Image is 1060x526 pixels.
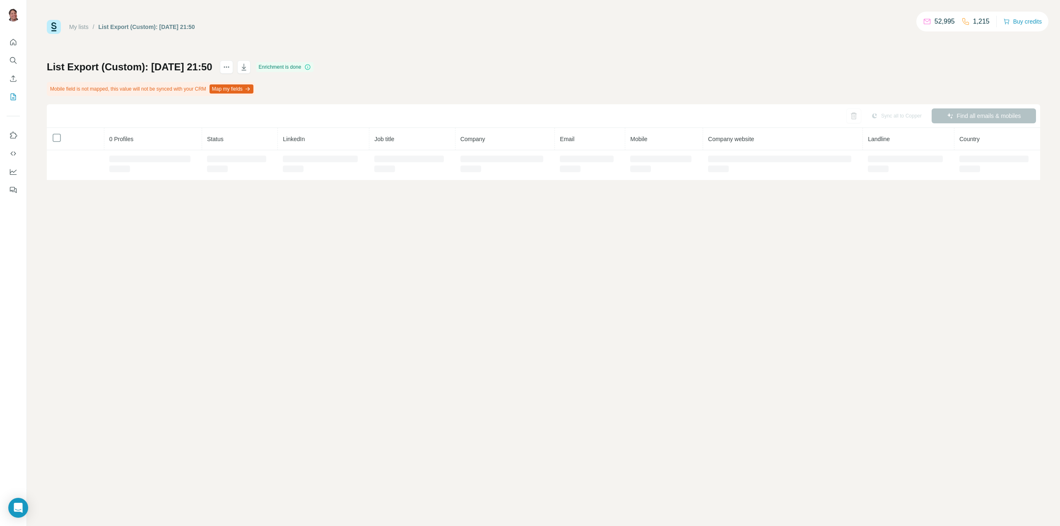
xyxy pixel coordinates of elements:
[973,17,990,26] p: 1,215
[47,60,212,74] h1: List Export (Custom): [DATE] 21:50
[708,136,754,142] span: Company website
[93,23,94,31] li: /
[374,136,394,142] span: Job title
[959,136,980,142] span: Country
[935,17,955,26] p: 52,995
[7,53,20,68] button: Search
[109,136,133,142] span: 0 Profiles
[283,136,305,142] span: LinkedIn
[460,136,485,142] span: Company
[7,146,20,161] button: Use Surfe API
[210,84,253,94] button: Map my fields
[1003,16,1042,27] button: Buy credits
[868,136,890,142] span: Landline
[256,62,314,72] div: Enrichment is done
[7,128,20,143] button: Use Surfe on LinkedIn
[560,136,574,142] span: Email
[207,136,224,142] span: Status
[7,71,20,86] button: Enrich CSV
[8,498,28,518] div: Open Intercom Messenger
[7,8,20,22] img: Avatar
[69,24,89,30] a: My lists
[7,89,20,104] button: My lists
[7,35,20,50] button: Quick start
[7,183,20,197] button: Feedback
[99,23,195,31] div: List Export (Custom): [DATE] 21:50
[630,136,647,142] span: Mobile
[7,164,20,179] button: Dashboard
[47,82,255,96] div: Mobile field is not mapped, this value will not be synced with your CRM
[220,60,233,74] button: actions
[47,20,61,34] img: Surfe Logo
